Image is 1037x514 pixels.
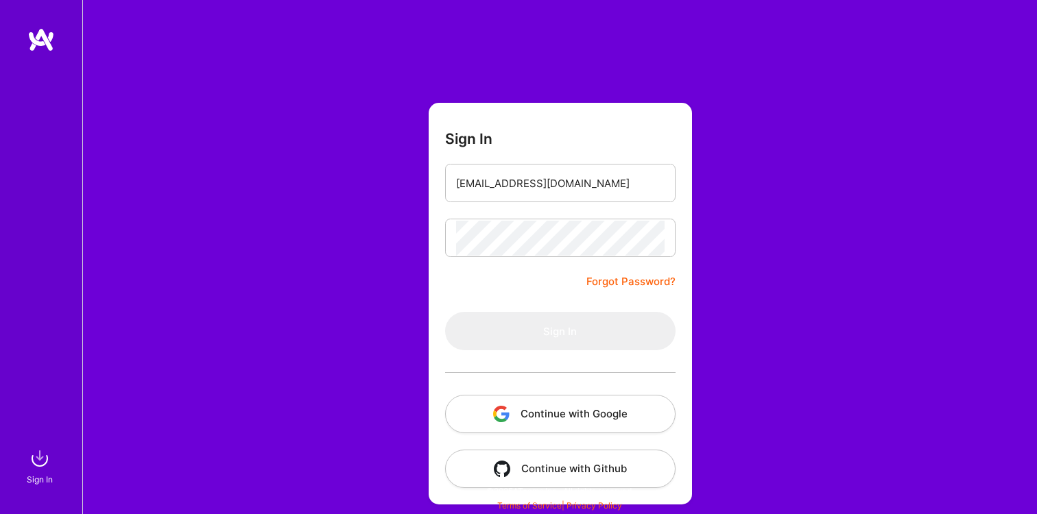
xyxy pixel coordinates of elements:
a: Forgot Password? [586,273,676,290]
button: Sign In [445,312,676,350]
img: logo [27,27,55,52]
img: sign in [26,445,53,472]
button: Continue with Google [445,395,676,433]
a: sign inSign In [29,445,53,487]
h3: Sign In [445,130,492,147]
img: icon [493,406,510,422]
div: Sign In [27,472,53,487]
a: Privacy Policy [567,500,622,511]
button: Continue with Github [445,450,676,488]
input: Email... [456,166,665,201]
div: © 2025 ATeams Inc., All rights reserved. [82,474,1037,508]
img: icon [494,461,510,477]
span: | [497,500,622,511]
a: Terms of Service [497,500,562,511]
